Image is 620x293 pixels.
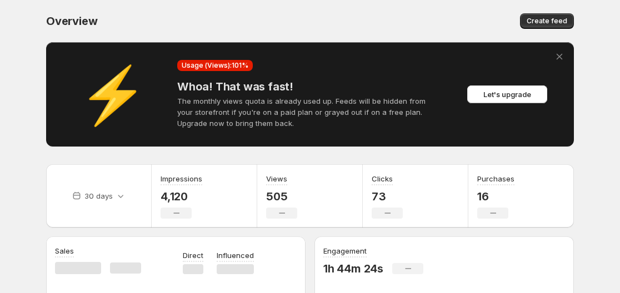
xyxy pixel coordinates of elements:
[477,173,514,184] h3: Purchases
[177,80,443,93] h4: Whoa! That was fast!
[323,245,367,256] h3: Engagement
[57,89,168,100] div: ⚡
[467,85,547,103] button: Let's upgrade
[46,14,97,28] span: Overview
[323,262,383,275] p: 1h 44m 24s
[217,250,254,261] p: Influenced
[372,190,403,203] p: 73
[84,190,113,201] p: 30 days
[266,173,287,184] h3: Views
[177,95,443,129] p: The monthly views quota is already used up. Feeds will be hidden from your storefront if you're o...
[520,13,574,29] button: Create feed
[266,190,297,203] p: 505
[477,190,514,203] p: 16
[161,190,202,203] p: 4,120
[177,60,253,71] div: Usage (Views): 101 %
[161,173,202,184] h3: Impressions
[527,17,567,26] span: Create feed
[183,250,203,261] p: Direct
[483,89,531,100] span: Let's upgrade
[372,173,393,184] h3: Clicks
[55,245,74,256] h3: Sales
